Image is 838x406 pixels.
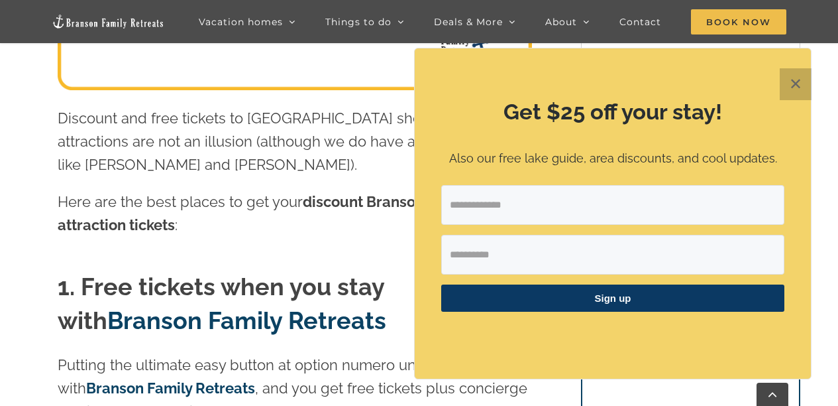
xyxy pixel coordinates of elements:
[58,107,532,177] p: Discount and free tickets to [GEOGRAPHIC_DATA] shows and attractions are not an illusion (althoug...
[434,17,503,27] span: Deals & More
[441,149,784,169] p: Also our free lake guide, area discounts, and cool updates.
[58,190,532,237] p: Here are the best places to get your :
[780,68,812,100] button: Close
[199,17,283,27] span: Vacation homes
[86,379,255,397] a: Branson Family Retreats
[619,17,661,27] span: Contact
[441,328,784,342] p: ​
[52,14,164,29] img: Branson Family Retreats Logo
[441,285,784,312] button: Sign up
[441,97,784,127] h2: Get $25 off your stay!
[58,193,493,234] strong: discount Branson show and attraction tickets
[691,9,786,34] span: Book Now
[107,306,386,334] a: Branson Family Retreats
[441,185,784,225] input: Email Address
[325,17,392,27] span: Things to do
[545,17,577,27] span: About
[58,273,386,334] strong: 1. Free tickets when you stay with
[441,235,784,275] input: First Name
